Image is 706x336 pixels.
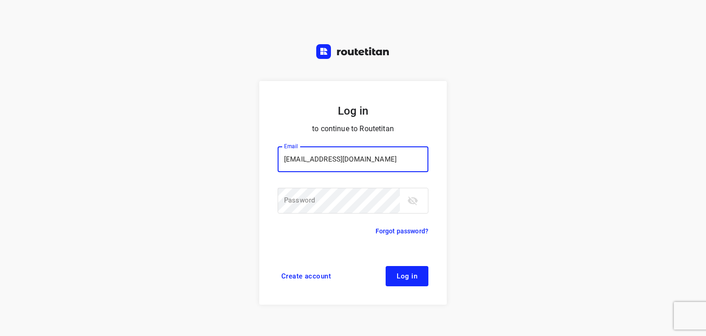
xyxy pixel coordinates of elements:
a: Forgot password? [376,226,428,237]
button: Log in [386,266,428,286]
span: Create account [281,272,331,280]
h5: Log in [278,103,428,119]
p: to continue to Routetitan [278,122,428,135]
a: Routetitan [316,44,390,61]
button: toggle password visibility [404,191,422,210]
a: Create account [278,266,335,286]
img: Routetitan [316,44,390,59]
span: Log in [397,272,417,280]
